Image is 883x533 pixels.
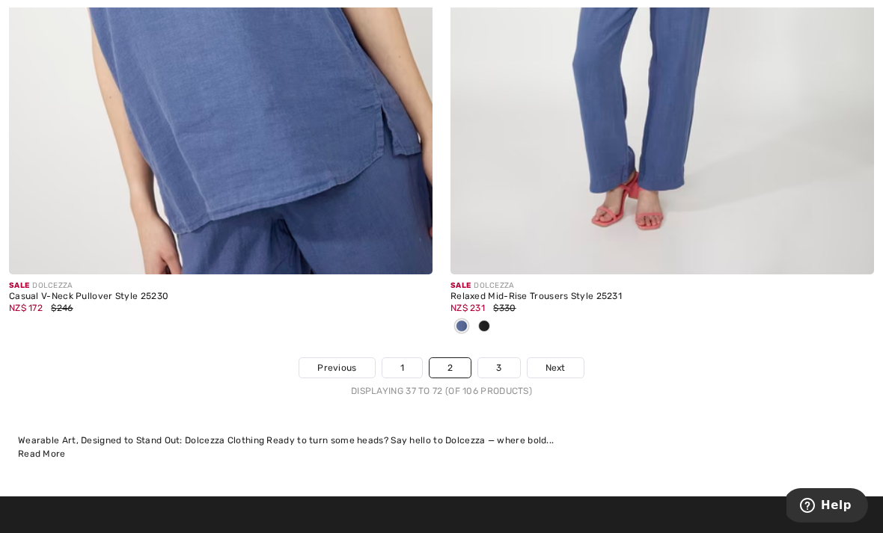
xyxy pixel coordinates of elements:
[299,358,374,378] a: Previous
[317,361,356,375] span: Previous
[450,280,874,292] div: DOLCEZZA
[478,358,519,378] a: 3
[382,358,422,378] a: 1
[9,292,433,302] div: Casual V-Neck Pullover Style 25230
[528,358,584,378] a: Next
[9,303,43,313] span: NZ$ 172
[450,303,485,313] span: NZ$ 231
[786,488,868,526] iframe: Opens a widget where you can find more information
[18,434,865,447] div: Wearable Art, Designed to Stand Out: Dolcezza Clothing Ready to turn some heads? Say hello to Dol...
[51,303,73,313] span: $246
[9,280,433,292] div: DOLCEZZA
[450,281,471,290] span: Sale
[9,281,29,290] span: Sale
[450,292,874,302] div: Relaxed Mid-Rise Trousers Style 25231
[546,361,566,375] span: Next
[450,315,473,339] div: Indigo
[493,303,516,313] span: $330
[18,449,66,459] span: Read More
[430,358,471,378] a: 2
[473,315,495,339] div: Black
